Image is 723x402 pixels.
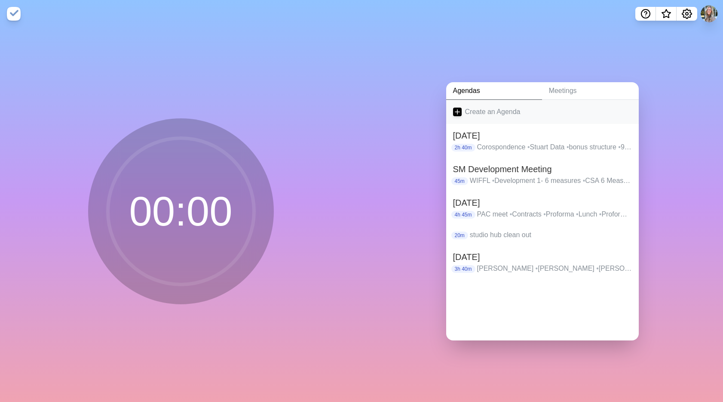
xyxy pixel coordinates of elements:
[446,82,542,100] a: Agendas
[477,142,632,152] p: Corospondence Stuart Data bonus structure 90 day plan review break lion Sm meeting agenda/ adjjju...
[576,210,579,218] span: •
[451,144,475,152] p: 2h 40m
[599,210,602,218] span: •
[477,209,632,220] p: PAC meet Contracts Proforma Lunch Proforma [PERSON_NAME]/ [PERSON_NAME] Sm training
[510,210,512,218] span: •
[7,7,21,21] img: timeblocks logo
[451,211,475,219] p: 4h 45m
[453,163,632,176] h2: SM Development Meeting
[470,176,632,186] p: WIFFL Development 1- 6 measures CSA 6 Measures Client Incident and Res log Coaching Log Bring a b...
[656,7,677,21] button: What’s new
[453,196,632,209] h2: [DATE]
[567,143,569,151] span: •
[543,210,546,218] span: •
[596,265,599,272] span: •
[451,177,468,185] p: 45m
[477,263,632,274] p: [PERSON_NAME] [PERSON_NAME] [PERSON_NAME] Bldg 600 DSCO Invoice to [PERSON_NAME]
[527,143,530,151] span: •
[677,7,697,21] button: Settings
[583,177,585,184] span: •
[470,230,632,240] p: studio hub clean out
[453,129,632,142] h2: [DATE]
[451,265,475,273] p: 3h 40m
[536,265,538,272] span: •
[635,7,656,21] button: Help
[446,100,639,124] a: Create an Agenda
[542,82,639,100] a: Meetings
[492,177,495,184] span: •
[453,250,632,263] h2: [DATE]
[618,143,621,151] span: •
[451,232,468,239] p: 20m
